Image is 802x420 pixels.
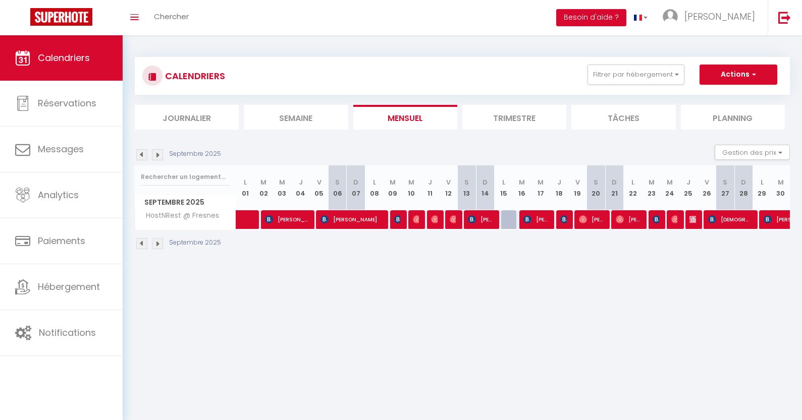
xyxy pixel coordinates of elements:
[169,238,221,248] p: Septembre 2025
[667,177,673,187] abbr: M
[513,165,531,210] th: 16
[519,177,525,187] abbr: M
[495,165,513,210] th: 15
[137,210,222,221] span: HostNRest @ Fresnes
[476,165,495,210] th: 14
[446,177,451,187] abbr: V
[468,210,493,229] span: [PERSON_NAME]
[38,51,90,64] span: Calendriers
[575,177,580,187] abbr: V
[439,165,458,210] th: 12
[716,165,735,210] th: 27
[38,234,85,247] span: Paiements
[384,165,402,210] th: 09
[483,177,488,187] abbr: D
[723,177,727,187] abbr: S
[420,165,439,210] th: 11
[279,177,285,187] abbr: M
[579,210,604,229] span: [PERSON_NAME]
[254,165,273,210] th: 02
[560,210,566,229] span: [PERSON_NAME]
[273,165,292,210] th: 03
[335,177,340,187] abbr: S
[684,10,755,23] span: [PERSON_NAME]
[778,11,791,24] img: logout
[299,177,303,187] abbr: J
[260,177,266,187] abbr: M
[163,65,225,87] h3: CALENDRIERS
[320,210,383,229] span: [PERSON_NAME]
[353,105,457,130] li: Mensuel
[700,65,777,85] button: Actions
[653,210,659,229] span: Rajaonarivony Tsimbinina
[642,165,661,210] th: 23
[698,165,716,210] th: 26
[671,210,677,229] span: [PERSON_NAME]
[778,177,784,187] abbr: M
[708,210,752,229] span: [DEMOGRAPHIC_DATA] [PERSON_NAME]
[631,177,634,187] abbr: L
[649,177,655,187] abbr: M
[761,177,764,187] abbr: L
[715,145,790,160] button: Gestion des prix
[38,143,84,155] span: Messages
[135,105,239,130] li: Journalier
[38,280,100,293] span: Hébergement
[661,165,679,210] th: 24
[538,177,544,187] abbr: M
[663,9,678,24] img: ...
[38,97,96,109] span: Réservations
[347,165,365,210] th: 07
[556,9,626,26] button: Besoin d'aide ?
[30,8,92,26] img: Super Booking
[244,177,247,187] abbr: L
[38,189,79,201] span: Analytics
[141,168,230,186] input: Rechercher un logement...
[428,177,432,187] abbr: J
[612,177,617,187] abbr: D
[291,165,310,210] th: 04
[373,177,376,187] abbr: L
[741,177,746,187] abbr: D
[431,210,437,229] span: [PERSON_NAME]
[462,105,566,130] li: Trimestre
[154,11,189,22] span: Chercher
[587,65,684,85] button: Filtrer par hébergement
[135,195,236,210] span: Septembre 2025
[328,165,347,210] th: 06
[457,165,476,210] th: 13
[502,177,505,187] abbr: L
[523,210,548,229] span: [PERSON_NAME]
[394,210,400,229] span: [PERSON_NAME]
[169,149,221,159] p: Septembre 2025
[531,165,550,210] th: 17
[571,105,675,130] li: Tâches
[616,210,640,229] span: [PERSON_NAME]
[317,177,322,187] abbr: V
[586,165,605,210] th: 20
[705,177,709,187] abbr: V
[734,165,753,210] th: 28
[236,165,255,210] th: 01
[753,165,772,210] th: 29
[624,165,643,210] th: 22
[265,210,308,229] span: [PERSON_NAME]
[353,177,358,187] abbr: D
[557,177,561,187] abbr: J
[605,165,624,210] th: 21
[686,177,690,187] abbr: J
[679,165,698,210] th: 25
[464,177,469,187] abbr: S
[568,165,587,210] th: 19
[402,165,421,210] th: 10
[771,165,790,210] th: 30
[310,165,329,210] th: 05
[594,177,598,187] abbr: S
[450,210,456,229] span: [PERSON_NAME]
[365,165,384,210] th: 08
[681,105,785,130] li: Planning
[39,326,96,339] span: Notifications
[408,177,414,187] abbr: M
[390,177,396,187] abbr: M
[244,105,348,130] li: Semaine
